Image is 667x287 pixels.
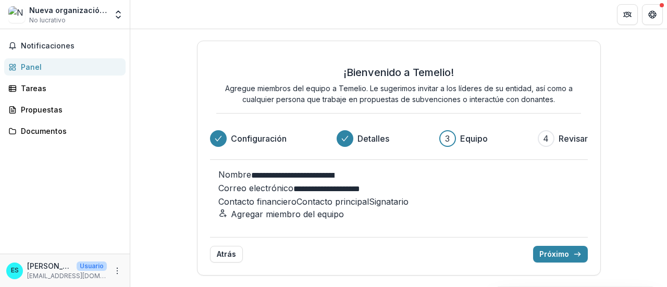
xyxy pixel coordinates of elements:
button: Atrás [210,246,243,263]
a: Documentos [4,122,126,140]
font: Contacto financiero [218,196,297,207]
button: Obtener ayuda [642,4,663,25]
font: 3 [445,133,450,144]
font: Panel [21,63,42,71]
font: Agregar miembro del equipo [231,209,344,219]
font: 4 [543,133,549,144]
font: Configuración [231,133,287,144]
font: [PERSON_NAME] [27,261,87,270]
font: Notificaciones [21,41,75,50]
font: Nueva organización sin fines de lucro [29,6,171,15]
font: Agregue miembros del equipo a Temelio. Le sugerimos invitar a los líderes de su entidad, así como... [225,84,573,104]
div: Eva Sánchez [11,267,19,274]
font: Correo electrónico [218,183,293,193]
font: Contacto principal [297,196,369,207]
font: ¡Bienvenido a Temelio! [343,66,454,79]
font: Signatario [369,196,409,207]
button: Próximo [533,246,588,263]
button: Fogonadura [617,4,638,25]
font: [EMAIL_ADDRESS][DOMAIN_NAME] [27,272,133,280]
font: Usuario [80,262,104,270]
font: Nombre [218,169,251,180]
font: ES [11,266,19,274]
font: Próximo [539,249,569,258]
font: Propuestas [21,105,63,114]
button: Más [111,265,123,277]
button: Agregar miembro del equipo [218,208,344,220]
button: Notificaciones [4,38,126,54]
font: Atrás [217,249,236,258]
font: No lucrativo [29,16,66,24]
a: Propuestas [4,101,126,118]
a: Panel [4,58,126,76]
font: Documentos [21,127,67,135]
font: Tareas [21,84,46,93]
div: Progreso [210,130,588,147]
img: Nueva organización sin fines de lucro [8,6,25,23]
button: Conmutador de entidades abiertas [111,4,126,25]
a: Tareas [4,80,126,97]
font: Detalles [357,133,389,144]
font: Equipo [460,133,488,144]
font: Revisar [559,133,588,144]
